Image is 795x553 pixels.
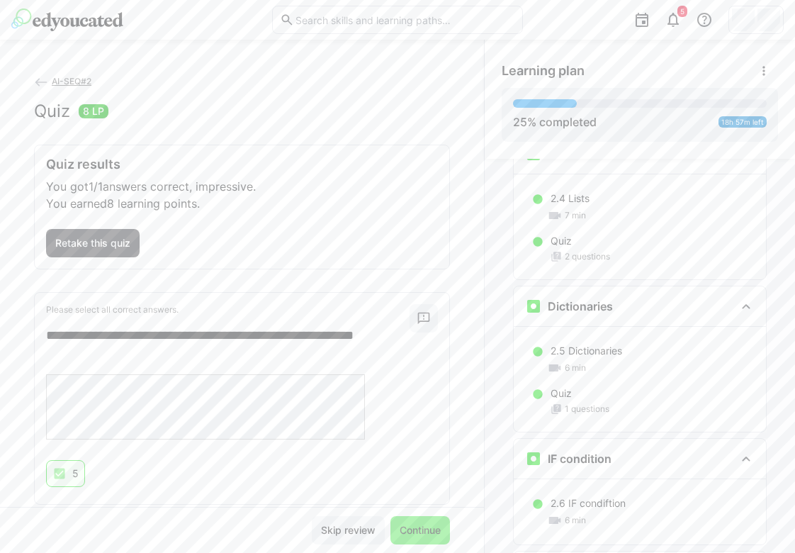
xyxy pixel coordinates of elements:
[294,13,515,26] input: Search skills and learning paths…
[551,344,622,358] p: 2.5 Dictionaries
[46,178,438,195] p: You got answers correct, impressive.
[83,104,104,118] span: 8 LP
[680,7,684,16] span: 5
[53,236,132,250] span: Retake this quiz
[319,523,378,537] span: Skip review
[390,516,450,544] button: Continue
[72,467,79,481] p: 5
[46,157,438,172] h3: Quiz results
[551,191,590,206] p: 2.4 Lists
[551,234,572,248] p: Quiz
[34,76,91,86] a: AI-SEQ#2
[513,113,597,130] div: % completed
[89,179,103,194] span: 1/1
[548,452,611,466] h3: IF condition
[565,251,610,262] span: 2 questions
[565,403,609,415] span: 1 questions
[46,304,410,315] p: Please select all correct answers.
[565,362,586,374] span: 6 min
[721,118,764,126] span: 18h 57m left
[397,523,443,537] span: Continue
[52,76,91,86] span: AI-SEQ#2
[46,195,438,212] p: You earned .
[551,386,572,401] p: Quiz
[502,63,585,79] span: Learning plan
[513,115,527,129] span: 25
[312,516,385,544] button: Skip review
[46,229,140,257] button: Retake this quiz
[548,299,613,313] h3: Dictionaries
[565,515,586,526] span: 6 min
[551,496,626,510] p: 2.6 IF condiftion
[34,101,70,122] h2: Quiz
[107,196,197,211] span: 8 learning points
[565,210,586,221] span: 7 min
